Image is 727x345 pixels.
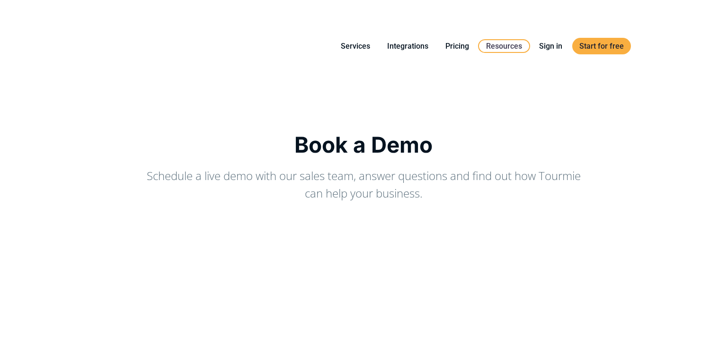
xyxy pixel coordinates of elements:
a: Start for free [572,38,631,54]
a: Services [334,40,377,52]
p: Schedule a live demo with our sales team, answer questions and find out how Tourmie can help your... [139,167,588,202]
h1: Book a Demo [87,132,640,157]
a: Sign in [532,40,569,52]
a: Pricing [438,40,476,52]
a: Integrations [380,40,435,52]
a: Resources [478,39,530,53]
